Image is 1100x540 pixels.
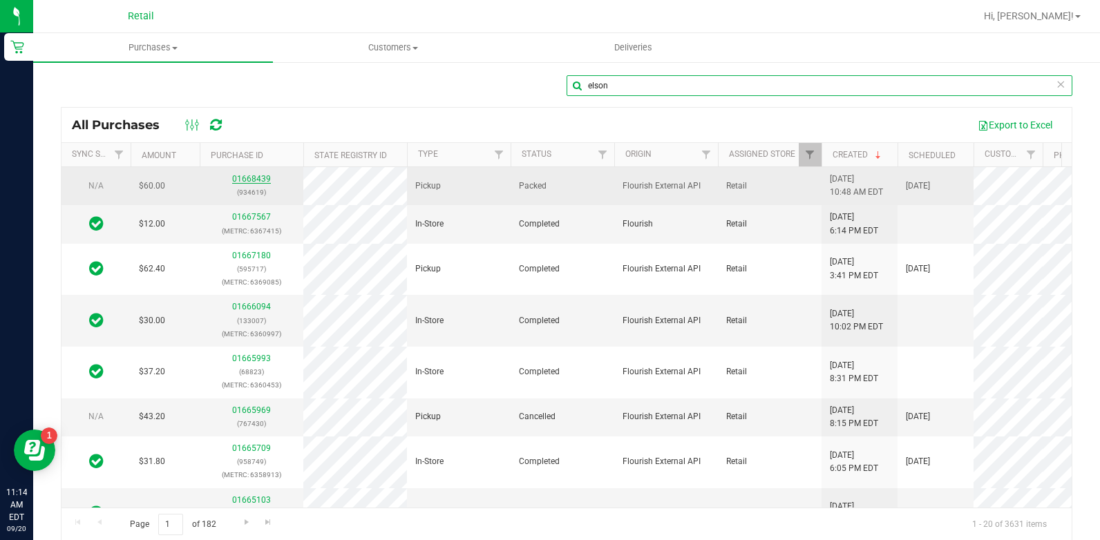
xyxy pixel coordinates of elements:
[909,151,956,160] a: Scheduled
[729,149,795,159] a: Assigned Store
[232,174,271,184] a: 01668439
[118,514,227,535] span: Page of 182
[232,302,271,311] a: 01666094
[232,354,271,363] a: 01665993
[596,41,671,54] span: Deliveries
[623,410,701,423] span: Flourish External API
[236,514,256,532] a: Go to the next page
[726,180,747,193] span: Retail
[726,218,747,231] span: Retail
[984,10,1074,21] span: Hi, [PERSON_NAME]!
[208,224,295,238] p: (METRC: 6367415)
[961,514,1058,534] span: 1 - 20 of 3631 items
[799,143,822,166] a: Filter
[41,427,57,444] iframe: Resource center unread badge
[108,143,131,166] a: Filter
[1056,75,1065,93] span: Clear
[139,180,165,193] span: $60.00
[623,180,701,193] span: Flourish External API
[208,455,295,468] p: (958749)
[623,314,701,327] span: Flourish External API
[985,149,1027,159] a: Customer
[89,214,104,233] span: In Sync
[208,186,295,199] p: (934619)
[830,307,883,334] span: [DATE] 10:02 PM EDT
[519,410,556,423] span: Cancelled
[415,262,441,276] span: Pickup
[969,113,1061,137] button: Export to Excel
[208,365,295,378] p: (68823)
[519,455,560,468] span: Completed
[14,430,55,471] iframe: Resource center
[415,218,444,231] span: In-Store
[519,180,547,193] span: Packed
[208,417,295,430] p: (767430)
[232,495,271,505] a: 01665103
[830,173,883,199] span: [DATE] 10:48 AM EDT
[139,218,165,231] span: $12.00
[88,181,104,191] span: N/A
[89,503,104,523] span: In Sync
[208,314,295,327] p: (133007)
[72,117,173,133] span: All Purchases
[415,314,444,327] span: In-Store
[726,262,747,276] span: Retail
[415,180,441,193] span: Pickup
[211,151,263,160] a: Purchase ID
[415,455,444,468] span: In-Store
[623,455,701,468] span: Flourish External API
[208,378,295,392] p: (METRC: 6360453)
[158,514,183,535] input: 1
[139,262,165,276] span: $62.40
[89,362,104,381] span: In Sync
[519,365,560,378] span: Completed
[415,365,444,378] span: In-Store
[726,314,747,327] span: Retail
[89,452,104,471] span: In Sync
[418,149,438,159] a: Type
[726,410,747,423] span: Retail
[906,180,930,193] span: [DATE]
[567,75,1072,96] input: Search Purchase ID, Original ID, State Registry ID or Customer Name...
[88,412,104,421] span: N/A
[726,365,747,378] span: Retail
[623,365,701,378] span: Flourish External API
[1020,143,1043,166] a: Filter
[906,410,930,423] span: [DATE]
[128,10,154,22] span: Retail
[89,311,104,330] span: In Sync
[591,143,614,166] a: Filter
[906,455,930,468] span: [DATE]
[830,404,878,430] span: [DATE] 8:15 PM EDT
[10,40,24,54] inline-svg: Retail
[623,218,653,231] span: Flourish
[89,259,104,278] span: In Sync
[139,455,165,468] span: $31.80
[513,33,753,62] a: Deliveries
[625,149,652,159] a: Origin
[208,262,295,276] p: (595717)
[1054,151,1082,160] a: Phone
[519,262,560,276] span: Completed
[695,143,718,166] a: Filter
[830,359,878,385] span: [DATE] 8:31 PM EDT
[232,212,271,222] a: 01667567
[232,405,271,415] a: 01665969
[830,211,878,237] span: [DATE] 6:14 PM EDT
[623,262,701,276] span: Flourish External API
[33,41,273,54] span: Purchases
[273,33,513,62] a: Customers
[488,143,511,166] a: Filter
[33,33,273,62] a: Purchases
[830,500,878,526] span: [DATE] 1:42 PM EDT
[6,523,27,534] p: 09/20
[830,449,878,475] span: [DATE] 6:05 PM EDT
[142,151,176,160] a: Amount
[906,262,930,276] span: [DATE]
[258,514,278,532] a: Go to the last page
[72,149,125,159] a: Sync Status
[274,41,512,54] span: Customers
[208,276,295,289] p: (METRC: 6369085)
[139,410,165,423] span: $43.20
